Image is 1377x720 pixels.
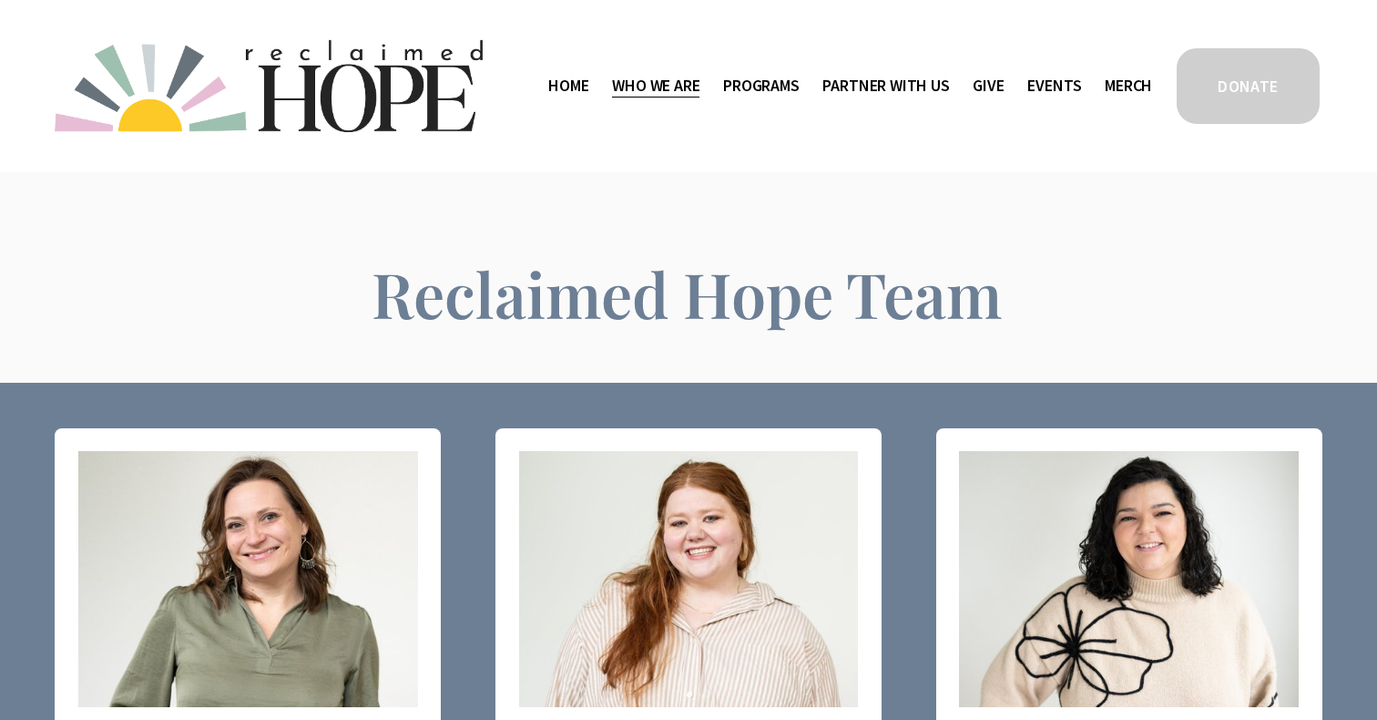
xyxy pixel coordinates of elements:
[1105,71,1152,100] a: Merch
[822,73,949,99] span: Partner With Us
[1174,46,1321,127] a: DONATE
[372,252,1002,334] span: Reclaimed Hope Team
[612,73,699,99] span: Who We Are
[723,73,800,99] span: Programs
[612,71,699,100] a: folder dropdown
[1027,71,1081,100] a: Events
[973,71,1004,100] a: Give
[548,71,588,100] a: Home
[723,71,800,100] a: folder dropdown
[55,40,482,132] img: Reclaimed Hope Initiative
[822,71,949,100] a: folder dropdown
